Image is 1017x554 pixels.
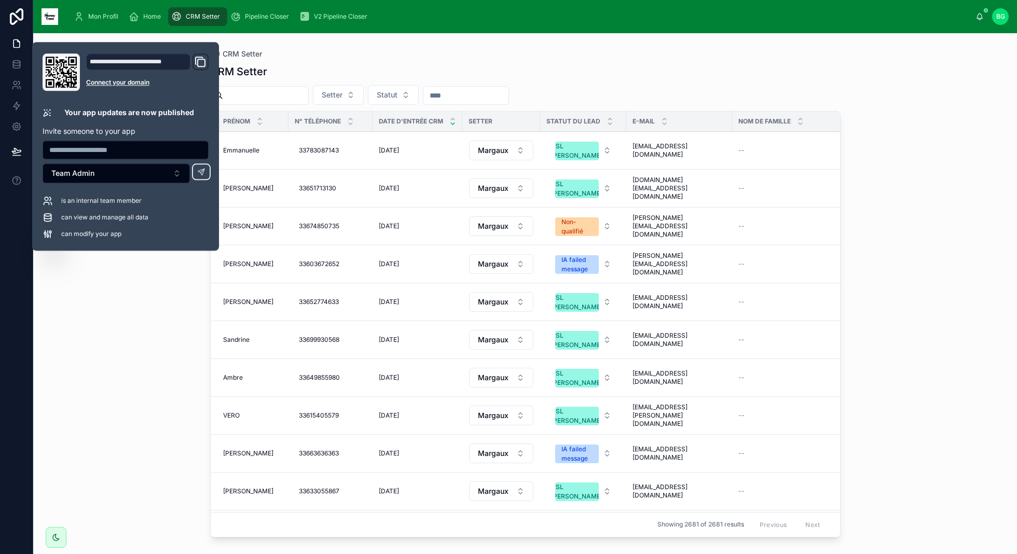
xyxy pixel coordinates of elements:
[738,487,745,495] span: --
[551,369,602,387] div: VSL [PERSON_NAME]
[738,449,745,458] span: --
[547,288,620,316] button: Select Button
[379,411,456,420] a: [DATE]
[379,373,456,382] a: [DATE]
[547,136,620,164] button: Select Button
[478,221,508,231] span: Margaux
[469,178,534,199] a: Select Button
[379,298,399,306] span: [DATE]
[546,477,620,506] a: Select Button
[561,217,593,236] div: Non-qualifié
[223,411,240,420] span: VERO
[61,197,142,205] span: is an internal team member
[469,368,533,387] button: Select Button
[547,326,620,354] button: Select Button
[633,252,726,276] a: [PERSON_NAME][EMAIL_ADDRESS][DOMAIN_NAME]
[379,373,399,382] span: [DATE]
[379,146,399,155] span: [DATE]
[379,184,456,192] a: [DATE]
[377,90,397,100] span: Statut
[42,8,58,25] img: App logo
[738,411,879,420] a: --
[738,336,745,344] span: --
[295,483,366,500] a: 33633055867
[478,335,508,345] span: Margaux
[88,12,118,21] span: Mon Profil
[657,521,744,529] span: Showing 2681 of 2681 results
[143,12,161,21] span: Home
[738,184,879,192] a: --
[469,330,533,350] button: Select Button
[299,184,336,192] span: 33651713130
[71,7,126,26] a: Mon Profil
[223,117,250,126] span: Prénom
[469,216,533,236] button: Select Button
[478,486,508,496] span: Margaux
[223,487,282,495] a: [PERSON_NAME]
[738,117,791,126] span: Nom de famille
[469,481,534,502] a: Select Button
[379,336,399,344] span: [DATE]
[379,487,456,495] a: [DATE]
[379,336,456,344] a: [DATE]
[546,136,620,165] a: Select Button
[295,407,366,424] a: 33615405579
[561,255,593,274] div: IA failed message
[368,85,419,105] button: Select Button
[295,445,366,462] a: 33663636363
[547,401,620,430] button: Select Button
[379,184,399,192] span: [DATE]
[547,439,620,467] button: Select Button
[210,49,262,59] a: CRM Setter
[738,260,745,268] span: --
[43,163,190,183] button: Select Button
[86,53,209,91] div: Domain and Custom Link
[223,373,243,382] span: Ambre
[633,117,655,126] span: E-mail
[299,298,339,306] span: 33652774633
[295,117,341,126] span: N° Téléphone
[478,183,508,193] span: Margaux
[738,298,879,306] a: --
[61,213,148,221] span: can view and manage all data
[379,298,456,306] a: [DATE]
[738,336,879,344] a: --
[223,184,273,192] span: [PERSON_NAME]
[295,180,366,197] a: 33651713130
[478,372,508,383] span: Margaux
[295,331,366,348] a: 33699930568
[379,260,399,268] span: [DATE]
[322,90,342,100] span: Setter
[546,287,620,316] a: Select Button
[633,445,726,462] span: [EMAIL_ADDRESS][DOMAIN_NAME]
[51,168,94,178] span: Team Admin
[478,297,508,307] span: Margaux
[546,117,600,126] span: Statut du lead
[546,174,620,203] a: Select Button
[313,85,364,105] button: Select Button
[633,176,726,201] span: [DOMAIN_NAME][EMAIL_ADDRESS][DOMAIN_NAME]
[561,445,593,463] div: IA failed message
[633,331,726,348] a: [EMAIL_ADDRESS][DOMAIN_NAME]
[478,448,508,459] span: Margaux
[633,294,726,310] a: [EMAIL_ADDRESS][DOMAIN_NAME]
[299,146,339,155] span: 33783087143
[478,259,508,269] span: Margaux
[633,142,726,159] span: [EMAIL_ADDRESS][DOMAIN_NAME]
[223,298,273,306] span: [PERSON_NAME]
[546,363,620,392] a: Select Button
[738,373,745,382] span: --
[633,214,726,239] a: [PERSON_NAME][EMAIL_ADDRESS][DOMAIN_NAME]
[379,222,456,230] a: [DATE]
[738,449,879,458] a: --
[633,369,726,386] a: [EMAIL_ADDRESS][DOMAIN_NAME]
[469,292,533,312] button: Select Button
[223,260,282,268] a: [PERSON_NAME]
[547,174,620,202] button: Select Button
[738,373,879,382] a: --
[295,256,366,272] a: 33603672652
[551,142,602,160] div: VSL [PERSON_NAME]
